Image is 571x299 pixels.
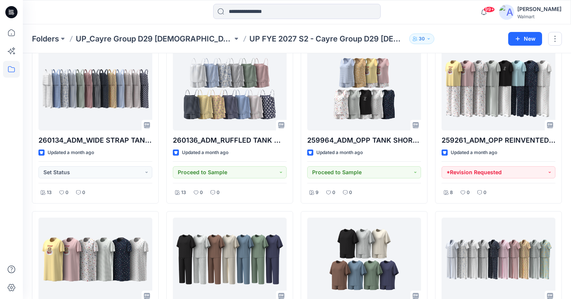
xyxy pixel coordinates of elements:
[483,189,486,197] p: 0
[181,189,186,197] p: 13
[47,189,52,197] p: 13
[76,33,233,44] a: UP_Cayre Group D29 [DEMOGRAPHIC_DATA] Sleep/Loungewear
[307,47,421,130] a: 259964_ADM_OPP TANK SHORTY PJ SET
[182,149,228,157] p: Updated a month ago
[442,47,555,130] a: 259261_ADM_OPP REINVENTED PJ SET
[450,189,453,197] p: 8
[173,135,287,146] p: 260136_ADM_RUFFLED TANK W SHORT SET
[38,135,152,146] p: 260134_ADM_WIDE STRAP TANK W PANT SET
[48,149,94,157] p: Updated a month ago
[65,189,69,197] p: 0
[419,35,425,43] p: 30
[307,135,421,146] p: 259964_ADM_OPP TANK SHORTY PJ SET
[316,189,319,197] p: 9
[217,189,220,197] p: 0
[332,189,335,197] p: 0
[38,47,152,130] a: 260134_ADM_WIDE STRAP TANK W PANT SET
[467,189,470,197] p: 0
[173,47,287,130] a: 260136_ADM_RUFFLED TANK W SHORT SET
[409,33,434,44] button: 30
[517,14,561,19] div: Walmart
[517,5,561,14] div: [PERSON_NAME]
[451,149,497,157] p: Updated a month ago
[499,5,514,20] img: avatar
[32,33,59,44] a: Folders
[249,33,406,44] p: UP FYE 2027 S2 - Cayre Group D29 [DEMOGRAPHIC_DATA] Sleepwear
[200,189,203,197] p: 0
[483,6,495,13] span: 99+
[82,189,85,197] p: 0
[349,189,352,197] p: 0
[508,32,542,46] button: New
[442,135,555,146] p: 259261_ADM_OPP REINVENTED PJ SET
[316,149,363,157] p: Updated a month ago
